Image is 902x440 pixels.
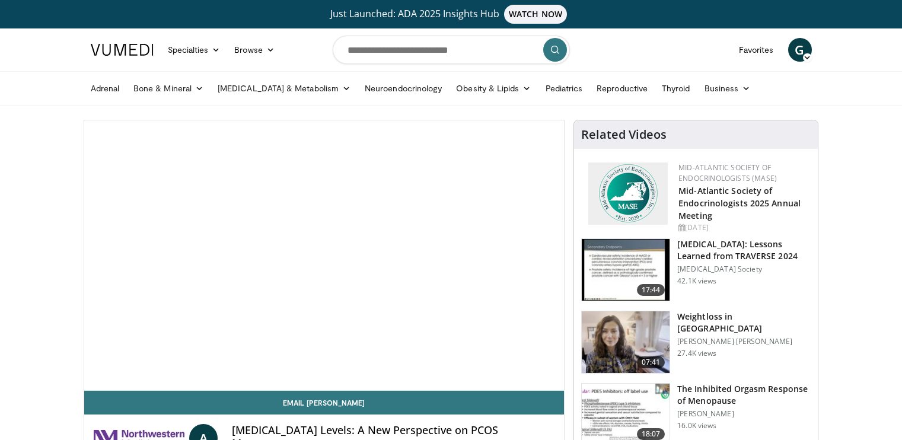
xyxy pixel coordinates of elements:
[582,311,670,373] img: 9983fed1-7565-45be-8934-aef1103ce6e2.150x105_q85_crop-smart_upscale.jpg
[581,127,667,142] h4: Related Videos
[84,391,565,415] a: Email [PERSON_NAME]
[655,76,697,100] a: Thyroid
[677,264,811,274] p: [MEDICAL_DATA] Society
[581,238,811,301] a: 17:44 [MEDICAL_DATA]: Lessons Learned from TRAVERSE 2024 [MEDICAL_DATA] Society 42.1K views
[504,5,567,24] span: WATCH NOW
[211,76,358,100] a: [MEDICAL_DATA] & Metabolism
[677,383,811,407] h3: The Inhibited Orgasm Response of Menopause
[126,76,211,100] a: Bone & Mineral
[697,76,758,100] a: Business
[588,162,668,225] img: f382488c-070d-4809-84b7-f09b370f5972.png.150x105_q85_autocrop_double_scale_upscale_version-0.2.png
[788,38,812,62] a: G
[161,38,228,62] a: Specialties
[449,76,538,100] a: Obesity & Lipids
[84,76,127,100] a: Adrenal
[358,76,449,100] a: Neuroendocrinology
[637,428,665,440] span: 18:07
[637,356,665,368] span: 07:41
[91,44,154,56] img: VuMedi Logo
[227,38,282,62] a: Browse
[677,311,811,334] h3: Weightloss in [GEOGRAPHIC_DATA]
[333,36,570,64] input: Search topics, interventions
[678,162,777,183] a: Mid-Atlantic Society of Endocrinologists (MASE)
[677,421,716,431] p: 16.0K views
[93,5,810,24] a: Just Launched: ADA 2025 Insights HubWATCH NOW
[677,349,716,358] p: 27.4K views
[538,76,590,100] a: Pediatrics
[677,409,811,419] p: [PERSON_NAME]
[589,76,655,100] a: Reproductive
[678,222,808,233] div: [DATE]
[84,120,565,391] video-js: Video Player
[677,238,811,262] h3: [MEDICAL_DATA]: Lessons Learned from TRAVERSE 2024
[582,239,670,301] img: 1317c62a-2f0d-4360-bee0-b1bff80fed3c.150x105_q85_crop-smart_upscale.jpg
[637,284,665,296] span: 17:44
[581,311,811,374] a: 07:41 Weightloss in [GEOGRAPHIC_DATA] [PERSON_NAME] [PERSON_NAME] 27.4K views
[677,276,716,286] p: 42.1K views
[677,337,811,346] p: [PERSON_NAME] [PERSON_NAME]
[732,38,781,62] a: Favorites
[678,185,801,221] a: Mid-Atlantic Society of Endocrinologists 2025 Annual Meeting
